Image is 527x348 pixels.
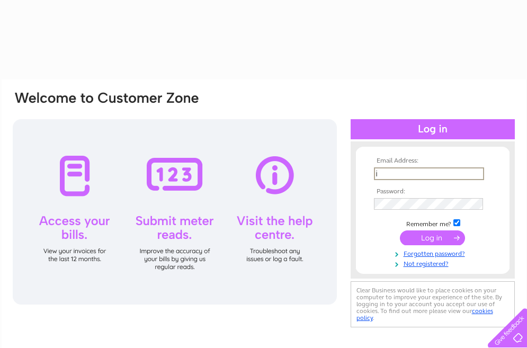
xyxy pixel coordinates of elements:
input: Submit [400,230,465,245]
th: Email Address: [371,157,494,165]
th: Password: [371,188,494,195]
div: Clear Business would like to place cookies on your computer to improve your experience of the sit... [351,281,515,327]
a: cookies policy [356,307,493,322]
a: Forgotten password? [374,248,494,258]
a: Not registered? [374,258,494,268]
td: Remember me? [371,218,494,228]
